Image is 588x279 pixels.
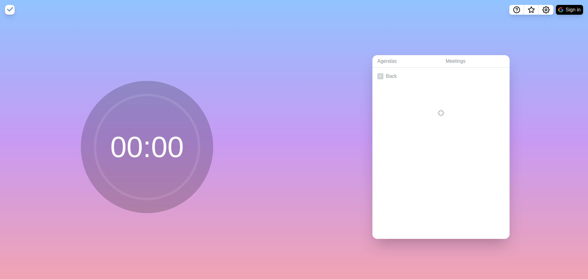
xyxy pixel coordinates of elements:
[539,5,553,15] button: Settings
[524,5,539,15] button: What’s new
[509,5,524,15] button: Help
[372,55,441,68] a: Agendas
[556,5,583,15] button: Sign in
[372,68,510,85] a: Back
[5,5,15,15] img: timeblocks logo
[441,55,510,68] a: Meetings
[558,7,563,12] img: google logo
